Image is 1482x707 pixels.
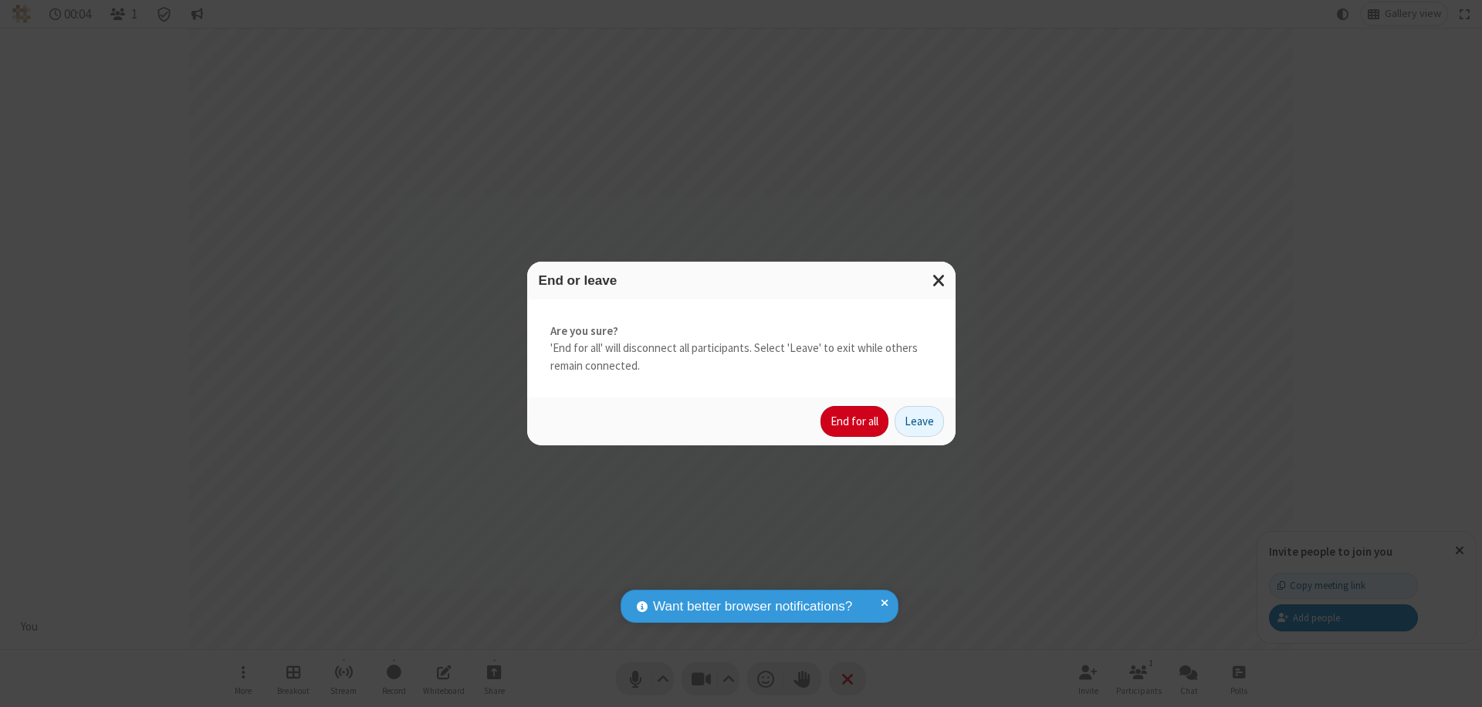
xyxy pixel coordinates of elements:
button: End for all [821,406,888,437]
button: Leave [895,406,944,437]
strong: Are you sure? [550,323,932,340]
button: Close modal [923,262,956,299]
h3: End or leave [539,273,944,288]
span: Want better browser notifications? [653,597,852,617]
div: 'End for all' will disconnect all participants. Select 'Leave' to exit while others remain connec... [527,299,956,398]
